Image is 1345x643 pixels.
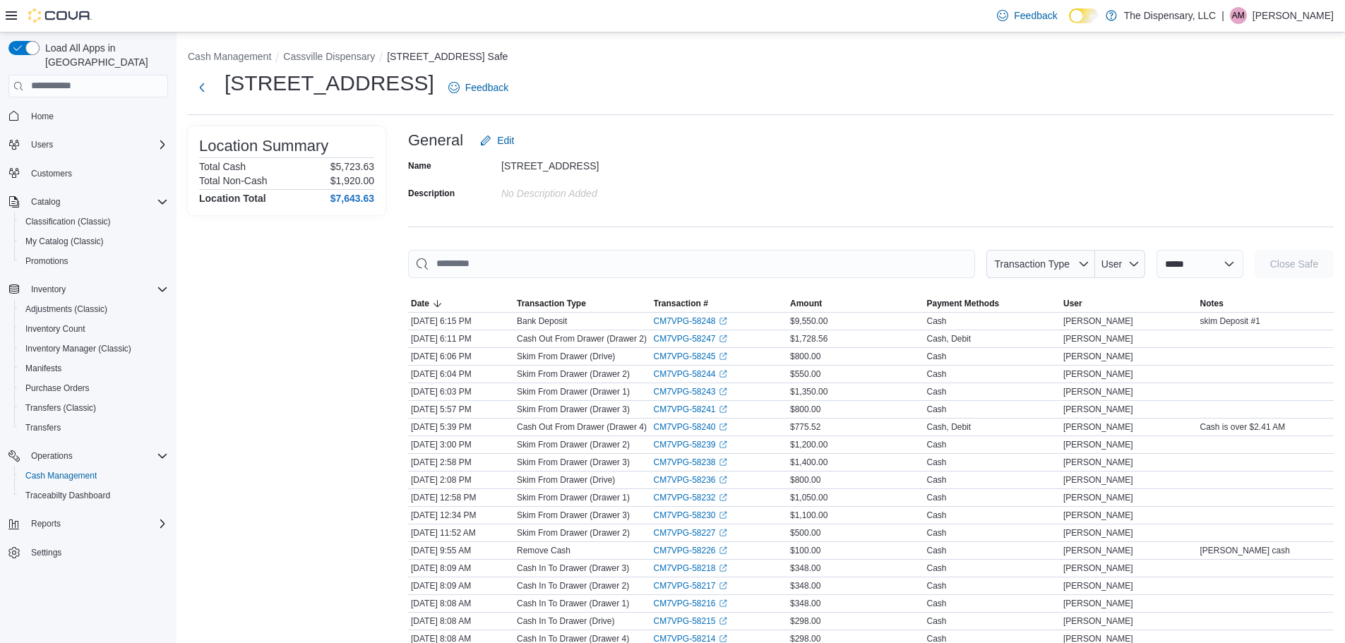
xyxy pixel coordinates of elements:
span: Cash Management [25,470,97,481]
span: Promotions [20,253,168,270]
span: $800.00 [790,404,820,415]
svg: External link [719,387,727,396]
a: Inventory Manager (Classic) [20,340,137,357]
svg: External link [719,476,727,484]
span: $348.00 [790,580,820,591]
p: Skim From Drawer (Drawer 2) [517,527,630,539]
span: [PERSON_NAME] [1063,386,1133,397]
span: $1,400.00 [790,457,827,468]
span: [PERSON_NAME] [1063,598,1133,609]
h4: $7,643.63 [330,193,374,204]
div: [DATE] 2:58 PM [408,454,514,471]
a: CM7VPG-58217External link [654,580,727,591]
span: $1,350.00 [790,386,827,397]
div: Cash [927,351,947,362]
span: $550.00 [790,368,820,380]
p: Skim From Drawer (Drawer 3) [517,457,630,468]
span: Feedback [465,80,508,95]
span: [PERSON_NAME] [1063,368,1133,380]
div: Cash [927,368,947,380]
div: Cash [927,580,947,591]
input: This is a search bar. As you type, the results lower in the page will automatically filter. [408,250,975,278]
button: Payment Methods [924,295,1061,312]
svg: External link [719,317,727,325]
a: CM7VPG-58241External link [654,404,727,415]
span: Traceabilty Dashboard [20,487,168,504]
span: Transfers [25,422,61,433]
a: Classification (Classic) [20,213,116,230]
div: [DATE] 5:57 PM [408,401,514,418]
p: Skim From Drawer (Drawer 1) [517,492,630,503]
button: Notes [1197,295,1334,312]
a: Purchase Orders [20,380,95,397]
span: Home [25,107,168,125]
img: Cova [28,8,92,23]
span: Cash is over $2.41 AM [1200,421,1286,433]
div: Cash [927,316,947,327]
a: CM7VPG-58240External link [654,421,727,433]
button: Classification (Classic) [14,212,174,232]
div: Cash [927,598,947,609]
svg: External link [719,599,727,608]
span: [PERSON_NAME] [1063,439,1133,450]
span: Purchase Orders [25,383,90,394]
a: CM7VPG-58238External link [654,457,727,468]
p: Skim From Drawer (Drawer 3) [517,510,630,521]
p: Skim From Drawer (Drive) [517,351,615,362]
button: Operations [3,446,174,466]
button: User [1095,250,1145,278]
button: Operations [25,447,78,464]
a: CM7VPG-58239External link [654,439,727,450]
span: Home [31,111,54,122]
p: Cash Out From Drawer (Drawer 4) [517,421,647,433]
svg: External link [719,458,727,467]
span: [PERSON_NAME] cash [1200,545,1290,556]
a: Inventory Count [20,320,91,337]
svg: External link [719,405,727,414]
button: Catalog [25,193,66,210]
button: Purchase Orders [14,378,174,398]
a: Adjustments (Classic) [20,301,113,318]
svg: External link [719,617,727,625]
span: Catalog [25,193,168,210]
p: Skim From Drawer (Drawer 1) [517,386,630,397]
p: [PERSON_NAME] [1253,7,1334,24]
span: Reports [25,515,168,532]
span: [PERSON_NAME] [1063,580,1133,591]
button: Transaction Type [986,250,1095,278]
a: Manifests [20,360,67,377]
button: Transaction Type [514,295,651,312]
span: [PERSON_NAME] [1063,563,1133,574]
div: [DATE] 5:39 PM [408,419,514,435]
a: Home [25,108,59,125]
a: Transfers [20,419,66,436]
svg: External link [719,511,727,519]
a: CM7VPG-58218External link [654,563,727,574]
button: Home [3,106,174,126]
button: Inventory [25,281,71,298]
span: [PERSON_NAME] [1063,333,1133,344]
input: Dark Mode [1069,8,1099,23]
a: CM7VPG-58216External link [654,598,727,609]
p: Skim From Drawer (Drawer 2) [517,439,630,450]
svg: External link [719,546,727,555]
span: $1,200.00 [790,439,827,450]
button: Inventory Manager (Classic) [14,339,174,359]
span: Feedback [1014,8,1057,23]
a: Feedback [991,1,1063,30]
p: Skim From Drawer (Drive) [517,474,615,486]
span: Purchase Orders [20,380,168,397]
h6: Total Cash [199,161,246,172]
div: [DATE] 12:58 PM [408,489,514,506]
div: Cash, Debit [927,421,972,433]
div: Cash [927,545,947,556]
span: $500.00 [790,527,820,539]
button: My Catalog (Classic) [14,232,174,251]
a: CM7VPG-58245External link [654,351,727,362]
span: Dark Mode [1069,23,1070,24]
p: Skim From Drawer (Drawer 3) [517,404,630,415]
div: Alisha Madison [1230,7,1247,24]
div: Cash [927,510,947,521]
a: Traceabilty Dashboard [20,487,116,504]
p: Remove Cash [517,545,570,556]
